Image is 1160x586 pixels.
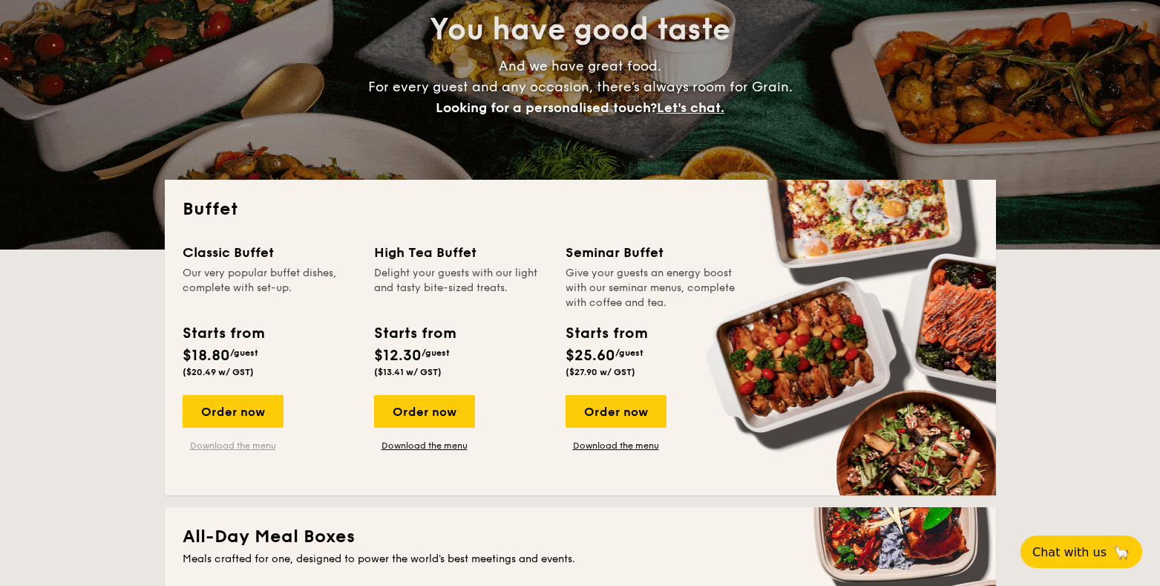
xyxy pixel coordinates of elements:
[183,266,356,310] div: Our very popular buffet dishes, complete with set-up.
[657,100,724,116] span: Let's chat.
[374,322,455,345] div: Starts from
[422,348,450,358] span: /guest
[566,322,646,345] div: Starts from
[183,525,978,549] h2: All-Day Meal Boxes
[430,12,730,48] span: You have good taste
[183,242,356,263] div: Classic Buffet
[374,440,475,452] a: Download the menu
[374,347,422,365] span: $12.30
[566,266,739,310] div: Give your guests an energy boost with our seminar menus, complete with coffee and tea.
[615,348,643,358] span: /guest
[183,440,284,452] a: Download the menu
[374,367,442,377] span: ($13.41 w/ GST)
[566,242,739,263] div: Seminar Buffet
[566,440,666,452] a: Download the menu
[436,100,657,116] span: Looking for a personalised touch?
[374,395,475,428] div: Order now
[183,395,284,428] div: Order now
[1032,545,1107,559] span: Chat with us
[183,198,978,221] h2: Buffet
[1113,544,1130,561] span: 🦙
[566,367,635,377] span: ($27.90 w/ GST)
[374,266,548,310] div: Delight your guests with our light and tasty bite-sized treats.
[230,348,258,358] span: /guest
[566,347,615,365] span: $25.60
[1020,535,1142,568] button: Chat with us🦙
[183,367,254,377] span: ($20.49 w/ GST)
[368,58,793,116] span: And we have great food. For every guest and any occasion, there’s always room for Grain.
[183,347,230,365] span: $18.80
[566,395,666,428] div: Order now
[183,552,978,567] div: Meals crafted for one, designed to power the world's best meetings and events.
[374,242,548,263] div: High Tea Buffet
[183,322,263,345] div: Starts from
